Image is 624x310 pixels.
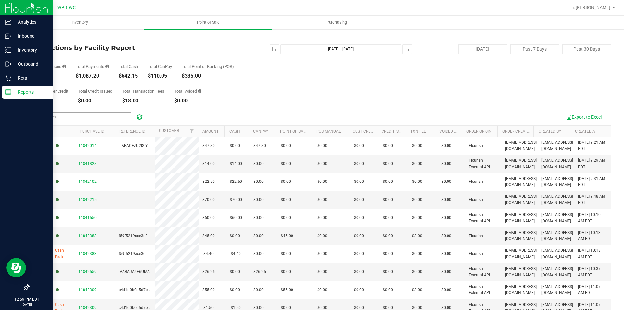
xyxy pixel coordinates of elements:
[3,296,50,302] p: 12:59 PM EDT
[578,230,607,242] span: [DATE] 10:13 AM EDT
[29,44,223,51] h4: Transactions by Facility Report
[202,197,215,203] span: $70.00
[5,19,11,25] inline-svg: Analytics
[505,157,537,170] span: [EMAIL_ADDRESS][DOMAIN_NAME]
[253,251,264,257] span: $0.00
[383,215,393,221] span: $0.00
[317,233,327,239] span: $0.00
[144,16,272,29] a: Point of Sale
[5,33,11,39] inline-svg: Inbound
[502,129,538,134] a: Order Created By
[578,248,607,260] span: [DATE] 10:13 AM EDT
[122,98,164,103] div: $18.00
[188,20,228,25] span: Point of Sale
[354,233,364,239] span: $0.00
[122,89,164,93] div: Total Transaction Fees
[317,287,327,293] span: $0.00
[5,61,11,67] inline-svg: Outbound
[505,176,537,188] span: [EMAIL_ADDRESS][DOMAIN_NAME]
[412,143,422,149] span: $0.00
[119,129,145,134] a: Reference ID
[383,233,393,239] span: $0.00
[317,269,327,275] span: $0.00
[317,161,327,167] span: $0.00
[354,179,364,185] span: $0.00
[541,194,573,206] span: [EMAIL_ADDRESS][DOMAIN_NAME]
[578,266,607,278] span: [DATE] 10:37 AM EDT
[230,143,240,149] span: $0.00
[562,44,611,54] button: Past 30 Days
[55,248,71,260] span: Cash Back
[202,161,215,167] span: $14.00
[354,287,364,293] span: $0.00
[469,157,497,170] span: Flourish External API
[202,215,215,221] span: $60.00
[439,129,472,134] a: Voided Payment
[505,266,537,278] span: [EMAIL_ADDRESS][DOMAIN_NAME]
[541,212,573,224] span: [EMAIL_ADDRESS][DOMAIN_NAME]
[317,179,327,185] span: $0.00
[578,157,607,170] span: [DATE] 9:29 AM EDT
[253,161,264,167] span: $0.00
[202,287,215,293] span: $55.00
[578,176,607,188] span: [DATE] 9:31 AM EDT
[541,266,573,278] span: [EMAIL_ADDRESS][DOMAIN_NAME]
[354,161,364,167] span: $0.00
[354,269,364,275] span: $0.00
[383,251,393,257] span: $0.00
[317,197,327,203] span: $0.00
[270,45,279,54] span: select
[272,16,401,29] a: Purchasing
[281,251,291,257] span: $0.00
[541,248,573,260] span: [EMAIL_ADDRESS][DOMAIN_NAME]
[57,5,76,10] span: WPB WC
[78,197,97,202] span: 11842215
[119,305,188,310] span: c4d1d0b0d5d7e1efc68298d92ce410d2
[317,215,327,221] span: $0.00
[441,179,451,185] span: $0.00
[253,233,264,239] span: $0.00
[539,129,561,134] a: Created By
[578,140,607,152] span: [DATE] 9:21 AM EDT
[119,74,138,79] div: $642.15
[253,215,264,221] span: $0.00
[441,161,451,167] span: $0.00
[317,143,327,149] span: $0.00
[253,197,264,203] span: $0.00
[122,143,148,148] span: ABACEZU2ISIY
[469,197,483,203] span: Flourish
[148,74,172,79] div: $110.05
[202,143,215,149] span: $47.80
[441,269,451,275] span: $0.00
[281,143,291,149] span: $0.00
[11,60,50,68] p: Outbound
[469,284,497,296] span: Flourish External API
[403,45,412,54] span: select
[281,215,291,221] span: $0.00
[318,20,356,25] span: Purchasing
[441,251,451,257] span: $0.00
[578,212,607,224] span: [DATE] 10:10 AM EDT
[383,287,393,293] span: $0.00
[253,287,264,293] span: $0.00
[78,305,97,310] span: 11842309
[383,143,393,149] span: $0.00
[120,269,150,274] span: VARAJA9E6UMA
[281,269,291,275] span: $0.00
[253,143,266,149] span: $47.80
[541,284,573,296] span: [EMAIL_ADDRESS][DOMAIN_NAME]
[383,197,393,203] span: $0.00
[230,251,241,257] span: -$4.40
[5,75,11,81] inline-svg: Retail
[412,197,422,203] span: $0.00
[253,129,268,134] a: CanPay
[182,74,234,79] div: $335.00
[281,179,291,185] span: $0.00
[5,89,11,95] inline-svg: Reports
[469,266,497,278] span: Flourish External API
[78,251,97,256] span: 11842383
[569,5,612,10] span: Hi, [PERSON_NAME]!
[505,230,537,242] span: [EMAIL_ADDRESS][DOMAIN_NAME]
[253,269,266,275] span: $26.25
[441,233,451,239] span: $0.00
